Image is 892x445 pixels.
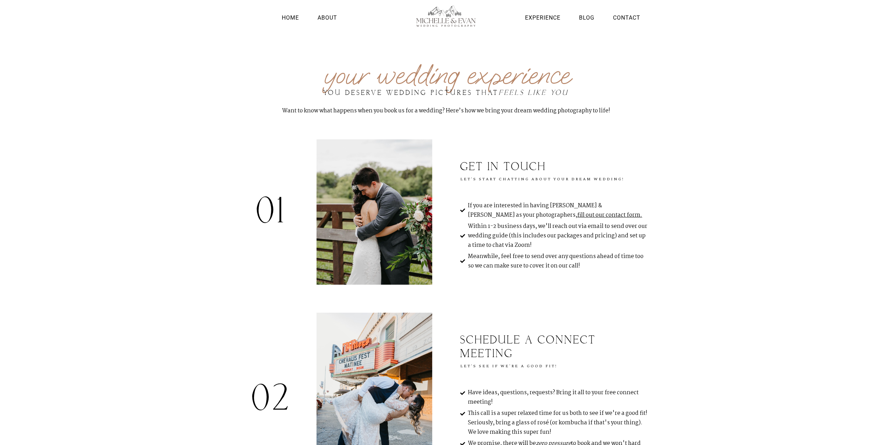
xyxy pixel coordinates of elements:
[460,176,624,182] span: let's start chatting about your dream wedding!
[528,89,569,97] i: like you
[466,252,650,271] span: Meanwhile, feel free to send over any questions ahead of time too so we can make sure to cover it...
[245,60,648,90] h2: your wedding experience
[466,388,650,407] span: Have ideas, questions, requests? Bring it all to your free connect meeting!
[466,222,650,250] span: Within 1-2 business days, we'll reach out via email to send over our wedding guide (this includes...
[523,13,562,22] a: Experience
[466,201,650,220] span: If you are interested in having [PERSON_NAME] & [PERSON_NAME] as your photographers,
[460,201,650,220] a: If you are interested in having [PERSON_NAME] & [PERSON_NAME] as your photographers,fill out our ...
[241,195,303,230] h2: 01
[460,252,650,271] a: Meanwhile, feel free to send over any questions ahead of time too so we can make sure to cover it...
[315,13,339,22] a: About
[241,382,303,417] h2: 02
[466,409,650,437] span: This call is a super relaxed time for us both to see if we're a good fit! Seriously, bring a glas...
[611,13,642,22] a: Contact
[499,89,524,97] i: feels
[460,363,557,369] span: let's see if we're a good fit!
[460,222,650,250] a: Within 1-2 business days, we'll reach out via email to send over our wedding guide (this includes...
[280,13,300,22] a: Home
[460,334,650,361] h2: schedule a connect meeting
[577,211,642,220] u: fill out our contact form.
[577,13,596,22] a: Blog
[460,160,650,174] h2: Get In Touch
[245,100,648,122] p: Want to know what happens when you book us for a wedding? Here’s how we bring your dream wedding ...
[245,90,648,96] h3: you deserve wedding pictures that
